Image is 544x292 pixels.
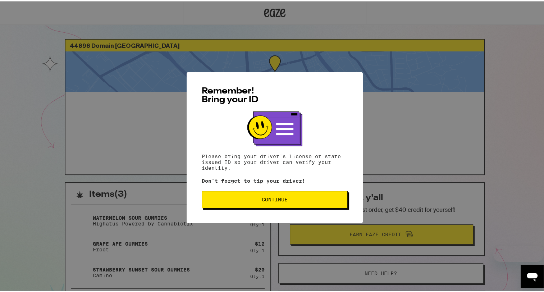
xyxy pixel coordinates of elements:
[262,196,288,201] span: Continue
[202,86,259,103] span: Remember! Bring your ID
[202,177,348,182] p: Don't forget to tip your driver!
[493,245,544,260] iframe: Message from company
[202,152,348,169] p: Please bring your driver's license or state issued ID so your driver can verify your identity.
[202,190,348,207] button: Continue
[521,263,544,286] iframe: Button to launch messaging window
